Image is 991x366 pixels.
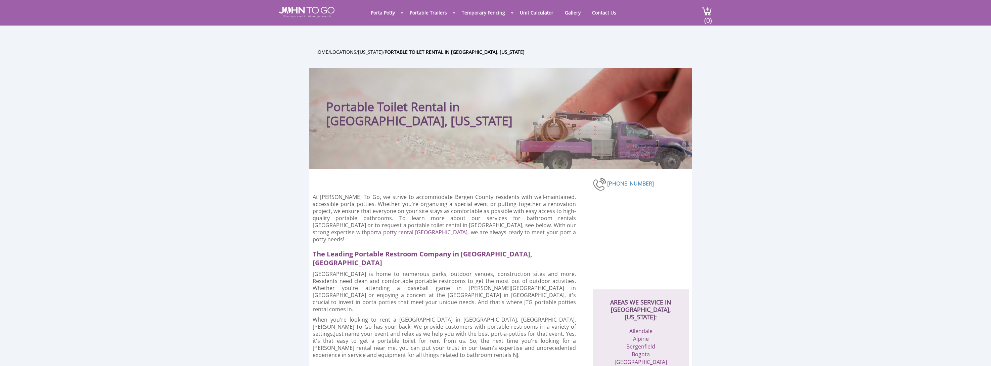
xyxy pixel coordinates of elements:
span: (0) [704,10,712,25]
img: cart a [702,7,712,16]
img: Truck [507,107,689,169]
a: Temporary Fencing [457,6,510,19]
a: Gallery [560,6,586,19]
a: porta potty rental [GEOGRAPHIC_DATA] [367,229,467,236]
a: Unit Calculator [515,6,558,19]
a: [PHONE_NUMBER] [607,180,654,187]
a: [GEOGRAPHIC_DATA] [615,358,667,366]
h2: AREAS WE SERVICE IN [GEOGRAPHIC_DATA], [US_STATE]: [600,289,682,321]
img: JOHN to go [279,7,334,17]
a: Porta Potty [366,6,400,19]
a: Bergenfield [626,343,655,350]
h2: The Leading Portable Restroom Company in [GEOGRAPHIC_DATA], [GEOGRAPHIC_DATA] [313,246,582,267]
p: [GEOGRAPHIC_DATA] is home to numerous parks, outdoor venues, construction sites and more. Residen... [313,271,576,313]
p: When you're looking to rent a [GEOGRAPHIC_DATA] in [GEOGRAPHIC_DATA], [GEOGRAPHIC_DATA], [PERSON_... [313,316,576,359]
h1: Portable Toilet Rental in [GEOGRAPHIC_DATA], [US_STATE] [326,82,543,128]
a: Alpine [633,335,649,342]
a: Home [314,49,328,55]
p: At [PERSON_NAME] To Go, we strive to accommodate Bergen County residents with well-maintained, ac... [313,194,576,243]
ul: / / / [314,48,697,56]
a: Bogota [632,351,650,358]
a: Portable Trailers [405,6,452,19]
a: Allendale [629,327,652,335]
a: Contact Us [587,6,621,19]
img: phone-number [593,177,607,192]
a: Locations [330,49,356,55]
a: [US_STATE] [358,49,383,55]
a: Portable toilet rental in [GEOGRAPHIC_DATA], [US_STATE] [385,49,525,55]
